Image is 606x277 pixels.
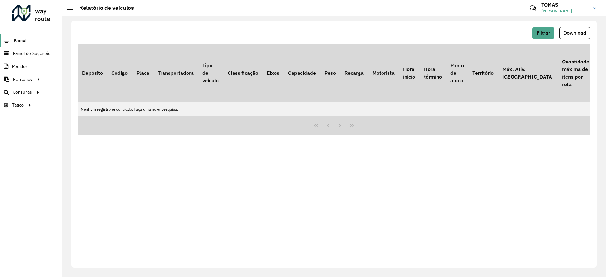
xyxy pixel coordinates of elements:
[262,44,283,102] th: Eixos
[419,44,446,102] th: Hora término
[468,44,498,102] th: Território
[14,37,27,44] span: Painel
[132,44,153,102] th: Placa
[12,63,28,70] span: Pedidos
[563,30,586,36] span: Download
[399,44,419,102] th: Hora início
[558,44,594,102] th: Quantidade máxima de itens por rota
[13,89,32,96] span: Consultas
[340,44,368,102] th: Recarga
[153,44,198,102] th: Transportadora
[537,30,550,36] span: Filtrar
[73,4,134,11] h2: Relatório de veículos
[198,44,223,102] th: Tipo de veículo
[532,27,554,39] button: Filtrar
[559,27,590,39] button: Download
[526,1,540,15] a: Contato Rápido
[78,44,107,102] th: Depósito
[446,44,468,102] th: Ponto de apoio
[12,102,24,109] span: Tático
[541,8,589,14] span: [PERSON_NAME]
[284,44,320,102] th: Capacidade
[368,44,399,102] th: Motorista
[223,44,262,102] th: Classificação
[107,44,132,102] th: Código
[320,44,340,102] th: Peso
[13,50,50,57] span: Painel de Sugestão
[498,44,558,102] th: Máx. Ativ. [GEOGRAPHIC_DATA]
[13,76,33,83] span: Relatórios
[541,2,589,8] h3: TOMAS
